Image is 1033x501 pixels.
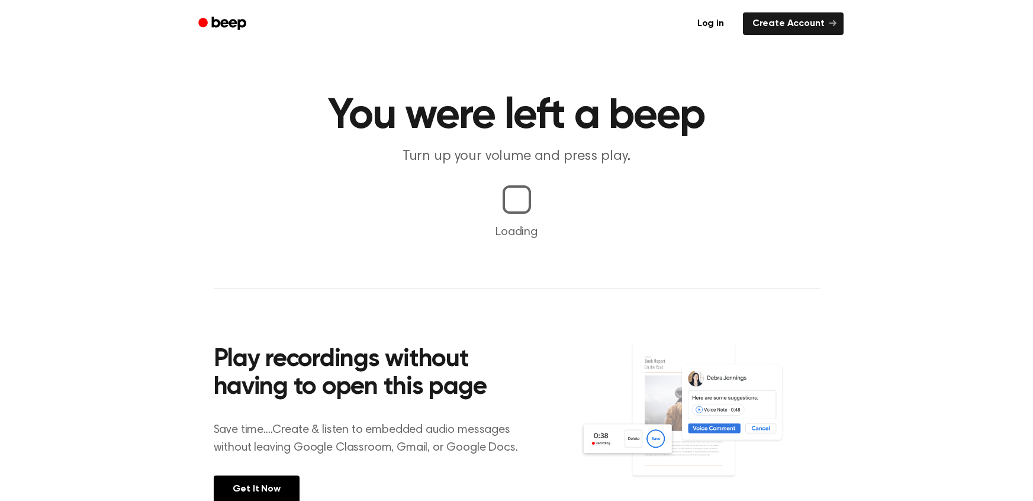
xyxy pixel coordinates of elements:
[214,421,533,457] p: Save time....Create & listen to embedded audio messages without leaving Google Classroom, Gmail, ...
[214,95,820,137] h1: You were left a beep
[289,147,744,166] p: Turn up your volume and press play.
[686,10,736,37] a: Log in
[14,223,1019,241] p: Loading
[743,12,844,35] a: Create Account
[190,12,257,36] a: Beep
[214,346,533,402] h2: Play recordings without having to open this page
